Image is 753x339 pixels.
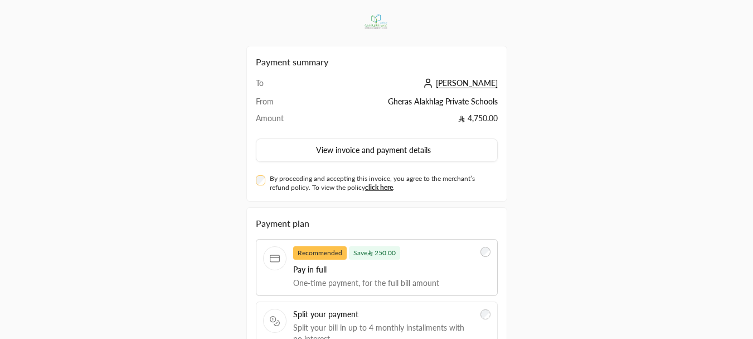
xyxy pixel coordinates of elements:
[420,78,498,88] a: [PERSON_NAME]
[304,96,497,113] td: Gheras Alakhlag Private Schools
[293,309,474,320] span: Split your payment
[480,309,490,319] input: Split your paymentSplit your bill in up to 4 monthly installments with no interest
[293,278,474,289] span: One-time payment, for the full bill amount
[256,96,305,113] td: From
[256,139,498,162] button: View invoice and payment details
[436,78,498,88] span: [PERSON_NAME]
[349,246,401,260] span: Save 250.00
[358,7,395,37] img: Company Logo
[256,78,305,96] td: To
[293,264,474,275] span: Pay in full
[480,247,490,257] input: RecommendedSave 250.00Pay in fullOne-time payment, for the full bill amount
[256,55,498,69] h2: Payment summary
[270,174,493,192] label: By proceeding and accepting this invoice, you agree to the merchant’s refund policy. To view the ...
[293,246,347,260] span: Recommended
[256,113,305,130] td: Amount
[365,183,393,192] a: click here
[256,217,498,230] div: Payment plan
[304,113,497,130] td: 4,750.00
